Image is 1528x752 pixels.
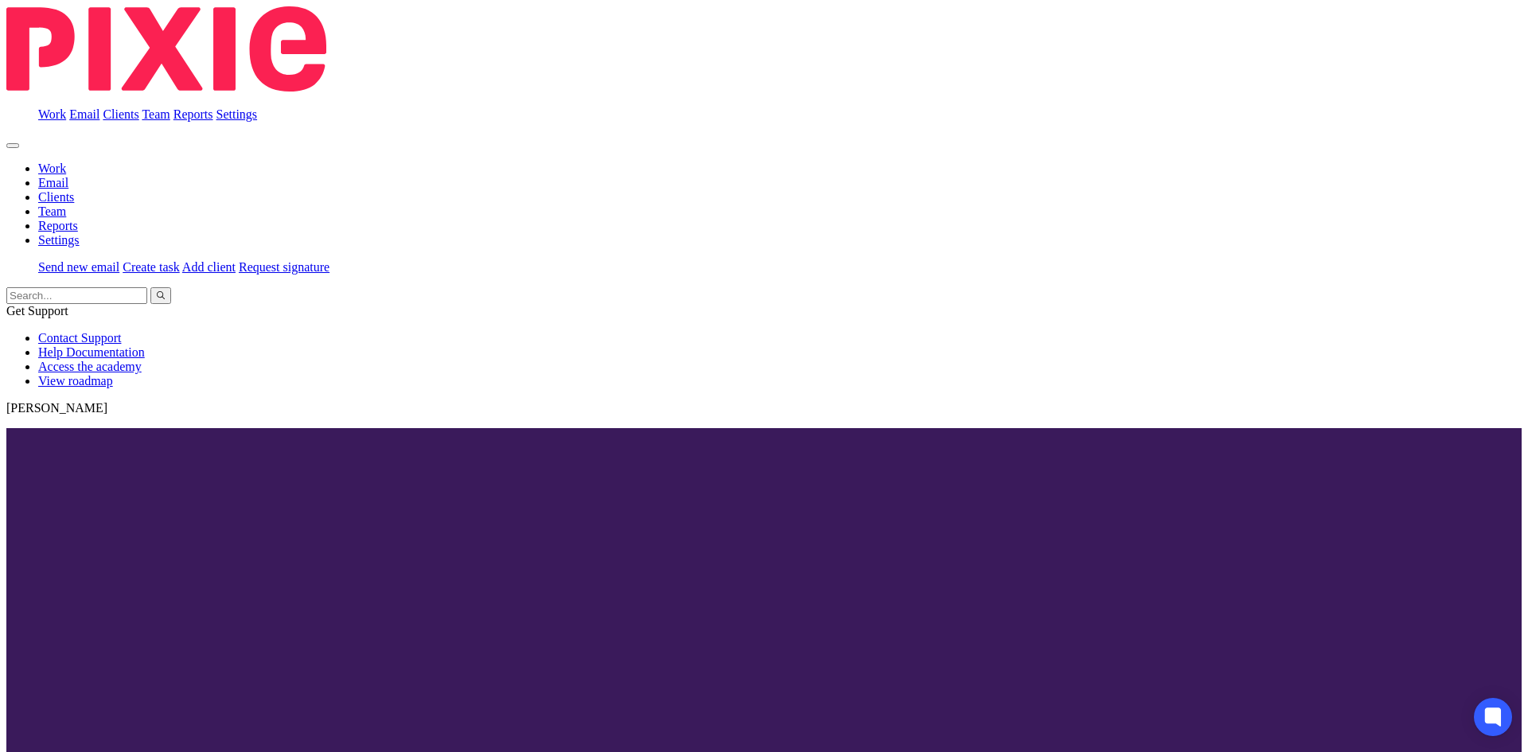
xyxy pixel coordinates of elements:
[69,107,99,121] a: Email
[38,205,66,218] a: Team
[123,260,180,274] a: Create task
[38,162,66,175] a: Work
[6,304,68,318] span: Get Support
[38,219,78,232] a: Reports
[38,107,66,121] a: Work
[38,190,74,204] a: Clients
[38,176,68,189] a: Email
[6,6,326,92] img: Pixie
[38,374,113,388] a: View roadmap
[173,107,213,121] a: Reports
[182,260,236,274] a: Add client
[38,331,121,345] a: Contact Support
[38,345,145,359] a: Help Documentation
[216,107,258,121] a: Settings
[142,107,170,121] a: Team
[38,233,80,247] a: Settings
[6,287,147,304] input: Search
[239,260,329,274] a: Request signature
[6,401,1522,415] p: [PERSON_NAME]
[38,260,119,274] a: Send new email
[103,107,138,121] a: Clients
[150,287,171,304] button: Search
[38,360,142,373] a: Access the academy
